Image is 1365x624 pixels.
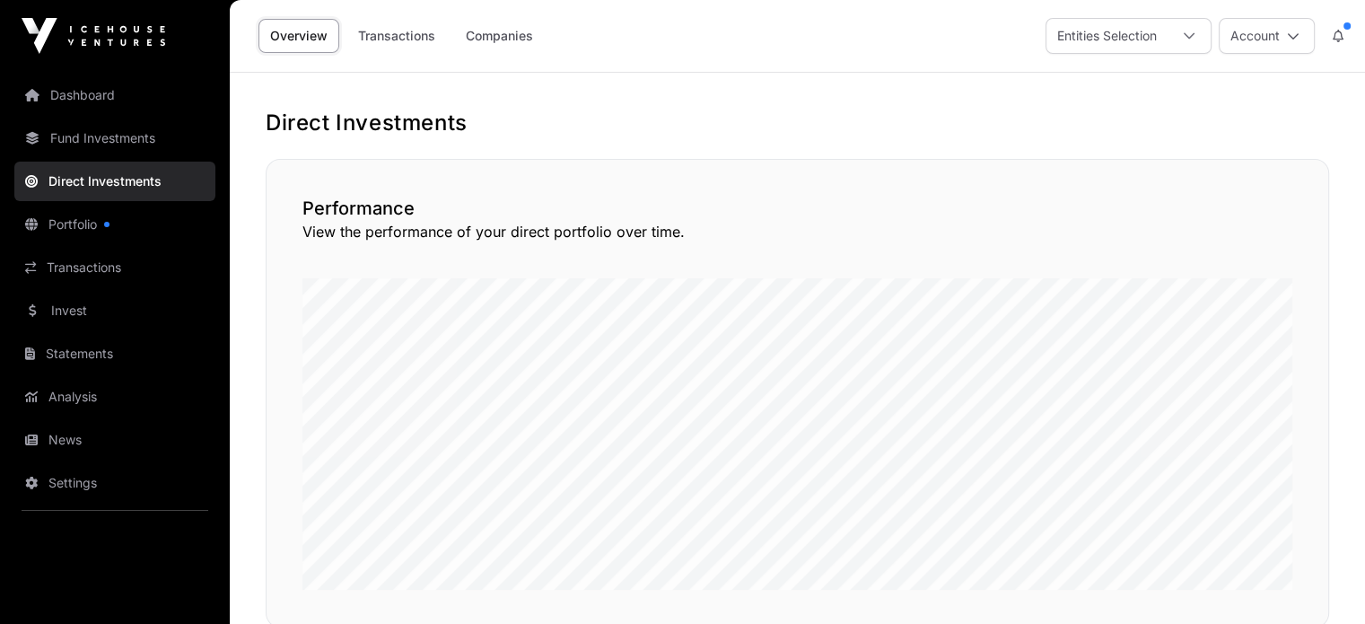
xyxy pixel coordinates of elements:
[14,162,215,201] a: Direct Investments
[454,19,545,53] a: Companies
[14,75,215,115] a: Dashboard
[346,19,447,53] a: Transactions
[14,205,215,244] a: Portfolio
[14,334,215,374] a: Statements
[1275,538,1365,624] iframe: Chat Widget
[1046,19,1168,53] div: Entities Selection
[302,221,1292,242] p: View the performance of your direct portfolio over time.
[302,196,1292,221] h2: Performance
[14,291,215,330] a: Invest
[14,119,215,158] a: Fund Investments
[14,420,215,460] a: News
[14,377,215,417] a: Analysis
[14,248,215,287] a: Transactions
[14,463,215,503] a: Settings
[1219,18,1315,54] button: Account
[258,19,339,53] a: Overview
[22,18,165,54] img: Icehouse Ventures Logo
[266,109,1329,137] h1: Direct Investments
